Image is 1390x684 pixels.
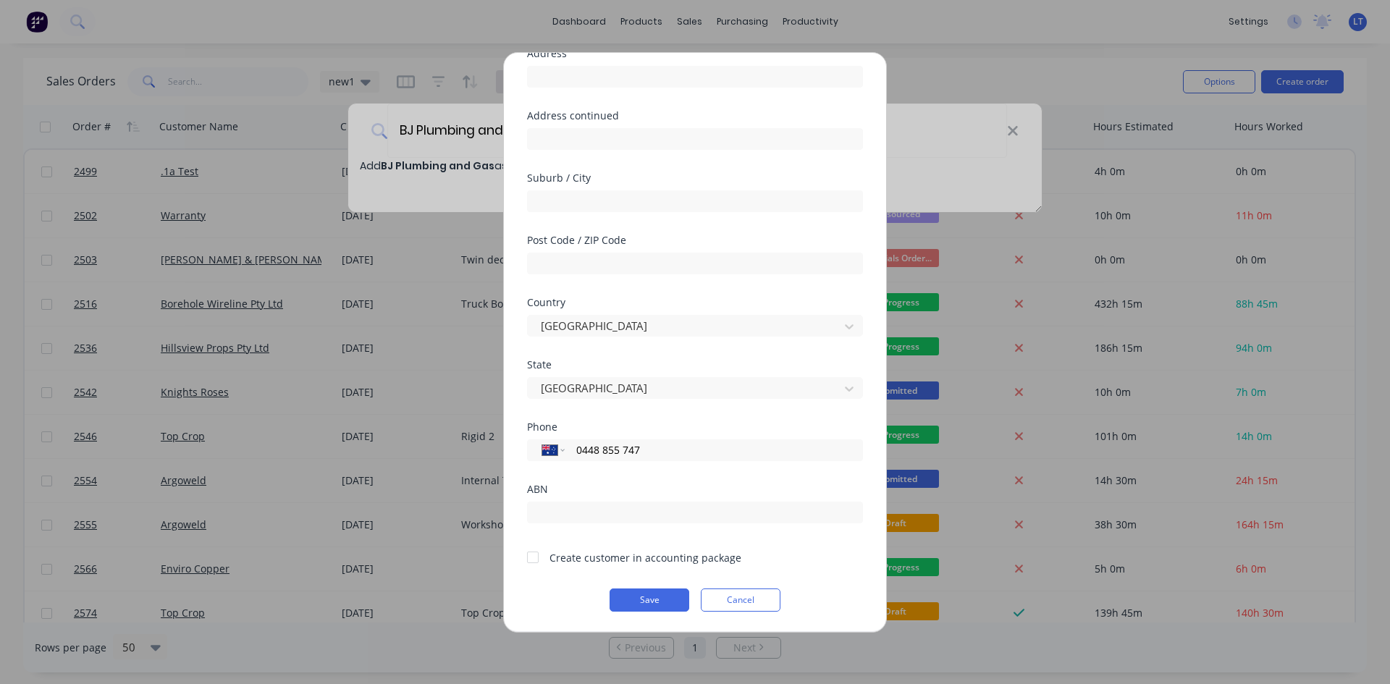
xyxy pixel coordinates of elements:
[610,588,689,612] button: Save
[549,550,741,565] div: Create customer in accounting package
[527,235,863,245] div: Post Code / ZIP Code
[527,484,863,494] div: ABN
[527,422,863,432] div: Phone
[701,588,780,612] button: Cancel
[527,173,863,183] div: Suburb / City
[527,111,863,121] div: Address continued
[527,48,863,59] div: Address
[527,360,863,370] div: State
[527,297,863,308] div: Country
